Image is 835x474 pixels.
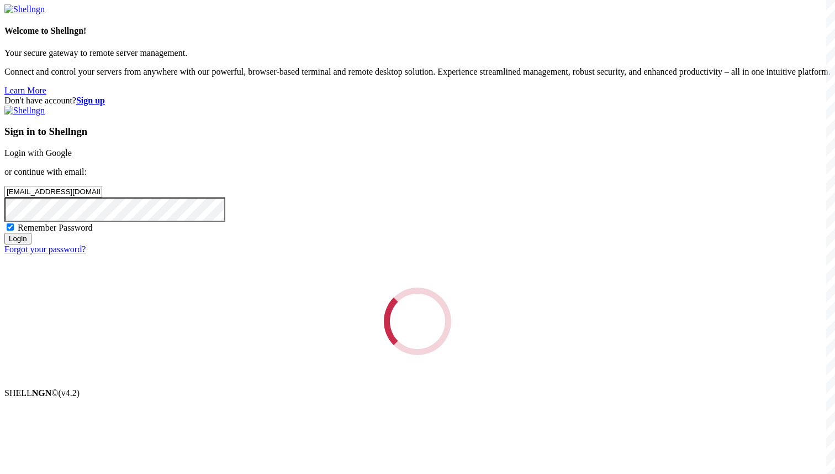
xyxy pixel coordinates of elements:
[4,48,831,58] p: Your secure gateway to remote server management.
[4,4,45,14] img: Shellngn
[18,223,93,232] span: Remember Password
[372,276,463,367] div: Loading...
[4,388,80,398] span: SHELL ©
[4,26,831,36] h4: Welcome to Shellngn!
[4,126,831,138] h3: Sign in to Shellngn
[4,186,102,197] input: Email address
[4,244,86,254] a: Forgot your password?
[4,67,831,77] p: Connect and control your servers from anywhere with our powerful, browser-based terminal and remo...
[4,96,831,106] div: Don't have account?
[32,388,52,398] b: NGN
[4,86,46,95] a: Learn More
[4,106,45,116] img: Shellngn
[59,388,80,398] span: 4.2.0
[7,223,14,231] input: Remember Password
[4,233,31,244] input: Login
[76,96,105,105] a: Sign up
[4,148,72,158] a: Login with Google
[4,167,831,177] p: or continue with email:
